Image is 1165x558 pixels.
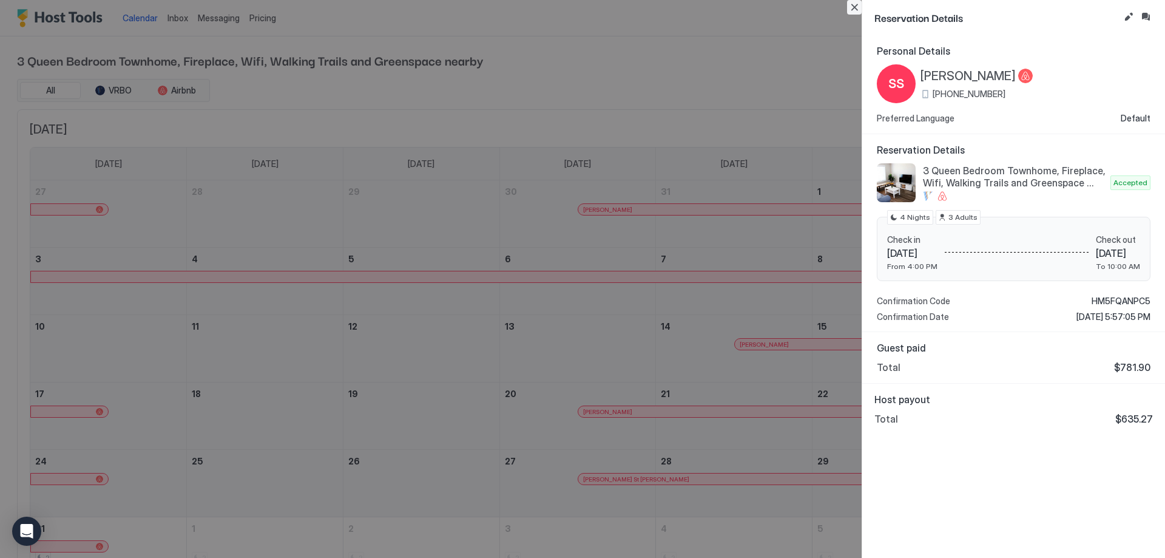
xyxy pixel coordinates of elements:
span: To 10:00 AM [1096,262,1140,271]
div: listing image [877,163,916,202]
span: 3 Queen Bedroom Townhome, Fireplace, Wifi, Walking Trails and Greenspace nearby [923,165,1106,189]
span: Total [877,361,900,373]
button: Inbox [1138,10,1153,24]
span: HM5FQANPC5 [1092,296,1150,307]
span: Check in [887,234,937,245]
span: Confirmation Date [877,311,949,322]
span: Accepted [1113,177,1147,188]
span: $781.90 [1114,361,1150,373]
span: Total [874,413,898,425]
span: Check out [1096,234,1140,245]
span: Personal Details [877,45,1150,57]
span: $635.27 [1115,413,1153,425]
span: [PHONE_NUMBER] [933,89,1005,100]
span: Default [1121,113,1150,124]
span: [DATE] 5:57:05 PM [1076,311,1150,322]
span: 4 Nights [900,212,930,223]
span: [DATE] [1096,247,1140,259]
span: [PERSON_NAME] [920,69,1016,84]
span: 3 Adults [948,212,978,223]
span: Preferred Language [877,113,954,124]
span: SS [888,75,904,93]
span: Host payout [874,393,1153,406]
div: Open Intercom Messenger [12,517,41,546]
span: Confirmation Code [877,296,950,307]
span: [DATE] [887,247,937,259]
span: From 4:00 PM [887,262,937,271]
span: Guest paid [877,342,1150,354]
span: Reservation Details [877,144,1150,156]
span: Reservation Details [874,10,1119,25]
button: Edit reservation [1121,10,1136,24]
